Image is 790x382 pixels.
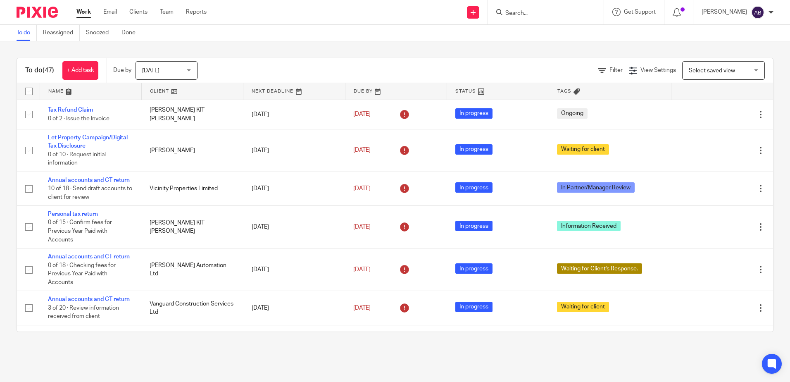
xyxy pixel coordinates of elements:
td: [DATE] [243,129,345,172]
span: View Settings [640,67,676,73]
a: Let Property Campaign/Digital Tax Disclosure [48,135,128,149]
a: Work [76,8,91,16]
span: Filter [609,67,623,73]
a: Annual accounts and CT return [48,296,130,302]
span: In progress [455,302,493,312]
span: In progress [455,221,493,231]
span: [DATE] [142,68,159,74]
a: Reports [186,8,207,16]
td: [PERSON_NAME] KIT [PERSON_NAME] [141,100,243,129]
p: Due by [113,66,131,74]
span: 0 of 18 · Checking fees for Previous Year Paid with Accounts [48,263,116,285]
span: Waiting for Client's Response. [557,263,642,274]
a: Snoozed [86,25,115,41]
span: In progress [455,263,493,274]
td: [DATE] [243,248,345,291]
td: [PERSON_NAME] [141,325,243,354]
span: In Partner/Manager Review [557,182,635,193]
a: Personal tax return [48,211,98,217]
span: 10 of 18 · Send draft accounts to client for review [48,186,132,200]
a: Reassigned [43,25,80,41]
span: Waiting for client [557,302,609,312]
a: Team [160,8,174,16]
input: Search [504,10,579,17]
span: Information Received [557,221,621,231]
span: In progress [455,182,493,193]
span: Select saved view [689,68,735,74]
span: 0 of 10 · Request initial information [48,152,106,166]
a: Annual accounts and CT return [48,177,130,183]
h1: To do [25,66,54,75]
a: To do [17,25,37,41]
span: [DATE] [353,186,371,191]
span: Ongoing [557,108,588,119]
span: (47) [43,67,54,74]
span: [DATE] [353,112,371,117]
td: [PERSON_NAME] KIT [PERSON_NAME] [141,206,243,248]
td: Vanguard Construction Services Ltd [141,291,243,325]
img: svg%3E [751,6,764,19]
a: Clients [129,8,148,16]
td: [DATE] [243,291,345,325]
td: [DATE] [243,172,345,205]
a: Annual accounts and CT return [48,254,130,260]
span: 0 of 15 · Confirm fees for Previous Year Paid with Accounts [48,220,112,243]
td: [DATE] [243,100,345,129]
td: [DATE] [243,206,345,248]
a: Done [121,25,142,41]
p: [PERSON_NAME] [702,8,747,16]
span: [DATE] [353,148,371,153]
a: + Add task [62,61,98,80]
span: 3 of 20 · Review information received from client [48,305,119,320]
span: [DATE] [353,224,371,230]
span: Tags [557,89,571,93]
span: 0 of 2 · Issue the Invoice [48,116,109,122]
td: [PERSON_NAME] [141,129,243,172]
span: In progress [455,144,493,155]
td: [DATE] [243,325,345,354]
td: [PERSON_NAME] Automation Ltd [141,248,243,291]
td: Vicinity Properties Limited [141,172,243,205]
a: Email [103,8,117,16]
span: In progress [455,108,493,119]
span: Get Support [624,9,656,15]
span: [DATE] [353,267,371,272]
a: Tax Refund Claim [48,107,93,113]
span: [DATE] [353,305,371,311]
img: Pixie [17,7,58,18]
span: Waiting for client [557,144,609,155]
